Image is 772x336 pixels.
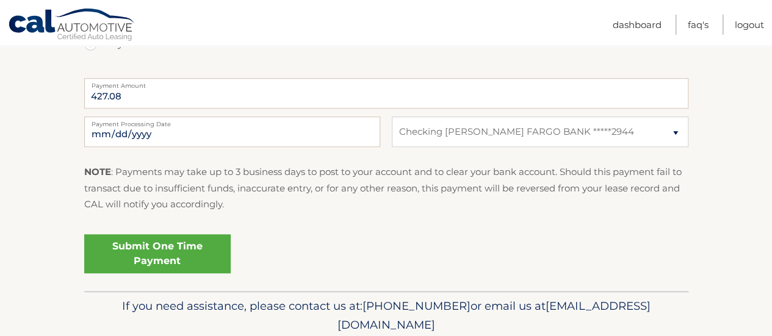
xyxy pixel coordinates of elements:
[688,15,709,35] a: FAQ's
[92,296,680,335] p: If you need assistance, please contact us at: or email us at
[735,15,764,35] a: Logout
[84,116,380,126] label: Payment Processing Date
[613,15,662,35] a: Dashboard
[84,116,380,147] input: Payment Date
[84,164,688,212] p: : Payments may take up to 3 business days to post to your account and to clear your bank account....
[84,166,111,177] strong: NOTE
[363,299,471,313] span: [PHONE_NUMBER]
[8,8,136,43] a: Cal Automotive
[84,78,688,109] input: Payment Amount
[84,78,688,88] label: Payment Amount
[84,234,231,273] a: Submit One Time Payment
